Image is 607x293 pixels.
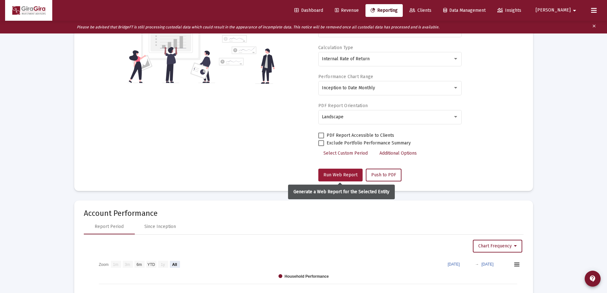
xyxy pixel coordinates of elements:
[409,8,431,13] span: Clients
[330,4,364,17] a: Revenue
[443,8,486,13] span: Data Management
[147,262,155,267] text: YTD
[371,172,396,178] span: Push to PDF
[322,114,343,120] span: Landscape
[323,150,368,156] span: Select Custom Period
[125,262,130,267] text: 3m
[136,262,142,267] text: 6m
[366,169,401,181] button: Push to PDF
[365,4,403,17] a: Reporting
[481,262,494,267] text: [DATE]
[589,275,596,282] mat-icon: contact_support
[592,22,596,32] mat-icon: clear
[77,25,439,29] i: Please be advised that BridgeFT is still processing custodial data which could result in the appe...
[335,8,359,13] span: Revenue
[285,274,329,279] text: Household Performance
[497,8,521,13] span: Insights
[448,262,460,267] text: [DATE]
[327,139,411,147] span: Exclude Portfolio Performance Summary
[172,262,177,267] text: All
[113,262,118,267] text: 1m
[536,8,571,13] span: [PERSON_NAME]
[219,35,275,84] img: reporting-alt
[95,223,124,230] div: Report Period
[318,74,373,79] label: Performance Chart Range
[144,223,176,230] div: Since Inception
[473,240,522,253] button: Chart Frequency
[371,8,398,13] span: Reporting
[492,4,526,17] a: Insights
[289,4,328,17] a: Dashboard
[294,8,323,13] span: Dashboard
[318,45,353,50] label: Calculation Type
[475,262,479,267] text: →
[84,210,524,216] mat-card-title: Account Performance
[438,4,491,17] a: Data Management
[404,4,437,17] a: Clients
[99,262,109,267] text: Zoom
[528,4,586,17] button: [PERSON_NAME]
[161,262,165,267] text: 1y
[327,132,394,139] span: PDF Report Accessible to Clients
[318,169,363,181] button: Run Web Report
[322,85,375,91] span: Inception to Date Monthly
[478,243,517,249] span: Chart Frequency
[127,21,215,84] img: reporting
[322,56,370,62] span: Internal Rate of Return
[379,150,417,156] span: Additional Options
[318,103,368,108] label: PDF Report Orientation
[323,172,358,178] span: Run Web Report
[10,4,47,17] img: Dashboard
[571,4,578,17] mat-icon: arrow_drop_down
